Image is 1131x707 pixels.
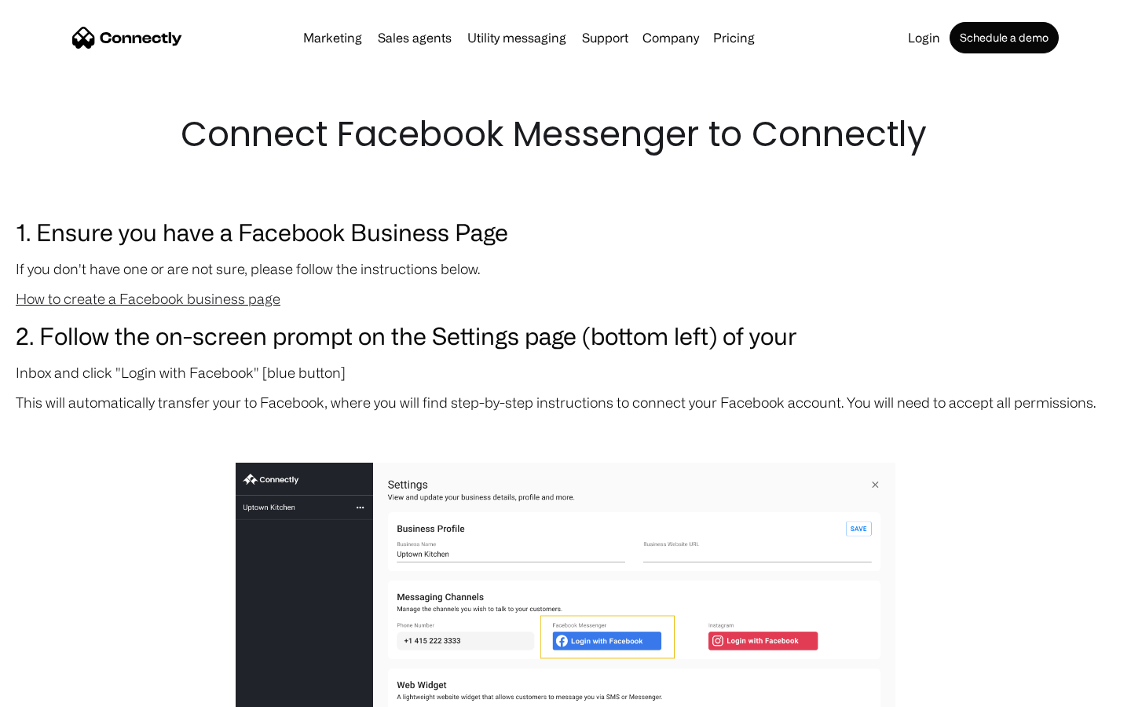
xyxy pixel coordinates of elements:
aside: Language selected: English [16,680,94,702]
a: Login [902,31,946,44]
a: Marketing [297,31,368,44]
p: ‍ [16,421,1115,443]
h3: 1. Ensure you have a Facebook Business Page [16,214,1115,250]
div: Company [642,27,699,49]
h3: 2. Follow the on-screen prompt on the Settings page (bottom left) of your [16,317,1115,353]
p: Inbox and click "Login with Facebook" [blue button] [16,361,1115,383]
a: Support [576,31,635,44]
a: How to create a Facebook business page [16,291,280,306]
a: Sales agents [372,31,458,44]
a: Schedule a demo [950,22,1059,53]
a: Pricing [707,31,761,44]
a: Utility messaging [461,31,573,44]
p: If you don't have one or are not sure, please follow the instructions below. [16,258,1115,280]
ul: Language list [31,680,94,702]
p: This will automatically transfer your to Facebook, where you will find step-by-step instructions ... [16,391,1115,413]
h1: Connect Facebook Messenger to Connectly [181,110,950,159]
